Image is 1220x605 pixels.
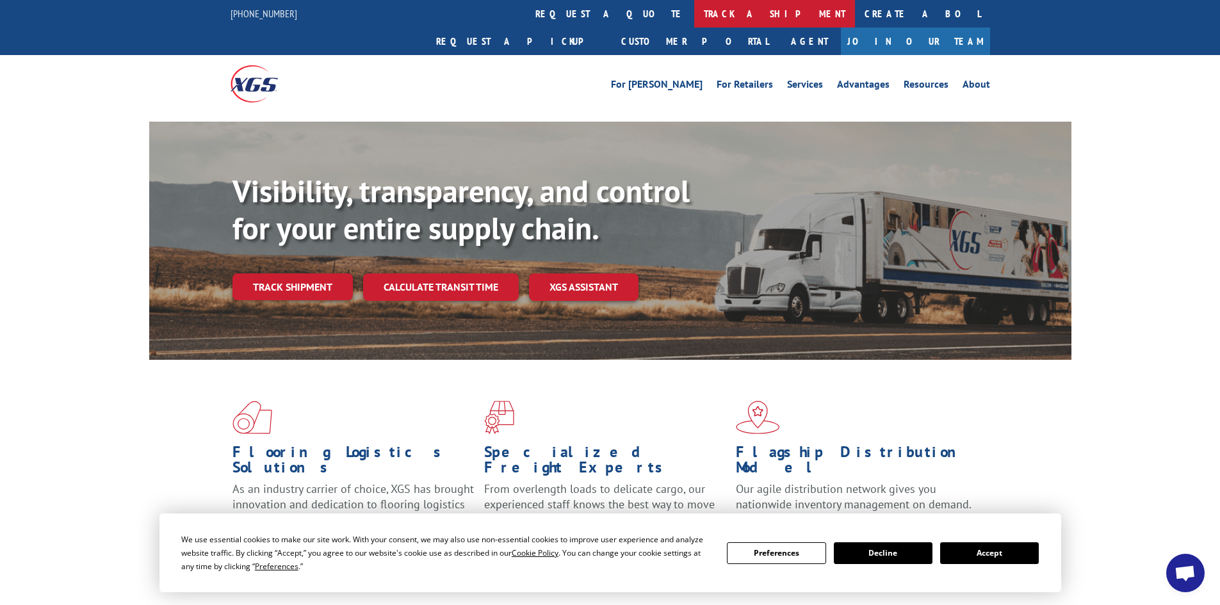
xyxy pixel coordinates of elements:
[787,79,823,93] a: Services
[717,79,773,93] a: For Retailers
[484,481,726,538] p: From overlength loads to delicate cargo, our experienced staff knows the best way to move your fr...
[529,273,638,301] a: XGS ASSISTANT
[427,28,612,55] a: Request a pickup
[512,547,558,558] span: Cookie Policy
[159,513,1061,592] div: Cookie Consent Prompt
[181,533,712,573] div: We use essential cookies to make our site work. With your consent, we may also use non-essential ...
[232,171,690,248] b: Visibility, transparency, and control for your entire supply chain.
[255,561,298,572] span: Preferences
[904,79,948,93] a: Resources
[841,28,990,55] a: Join Our Team
[736,401,780,434] img: xgs-icon-flagship-distribution-model-red
[727,542,826,564] button: Preferences
[940,542,1039,564] button: Accept
[232,273,353,300] a: Track shipment
[778,28,841,55] a: Agent
[736,444,978,481] h1: Flagship Distribution Model
[736,481,972,512] span: Our agile distribution network gives you nationwide inventory management on demand.
[837,79,890,93] a: Advantages
[484,401,514,434] img: xgs-icon-focused-on-flooring-red
[232,444,475,481] h1: Flooring Logistics Solutions
[363,273,519,301] a: Calculate transit time
[611,79,703,93] a: For [PERSON_NAME]
[484,444,726,481] h1: Specialized Freight Experts
[963,79,990,93] a: About
[232,481,474,527] span: As an industry carrier of choice, XGS has brought innovation and dedication to flooring logistics...
[232,401,272,434] img: xgs-icon-total-supply-chain-intelligence-red
[1166,554,1205,592] div: Open chat
[612,28,778,55] a: Customer Portal
[231,7,297,20] a: [PHONE_NUMBER]
[834,542,932,564] button: Decline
